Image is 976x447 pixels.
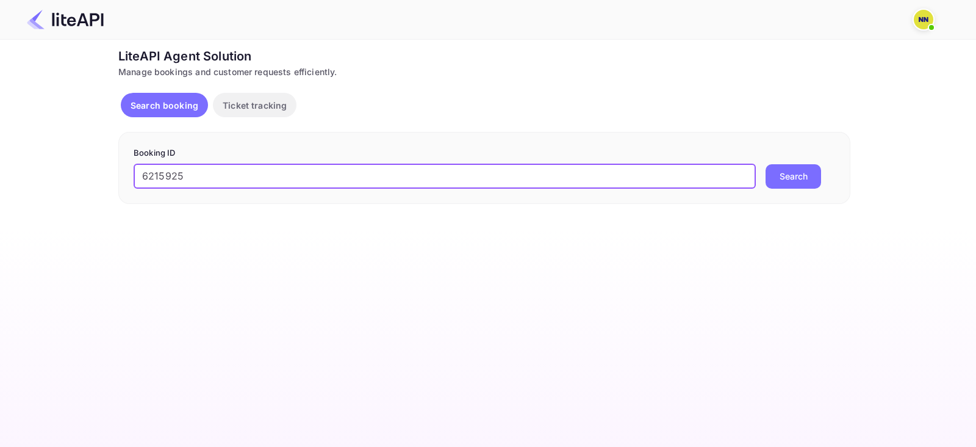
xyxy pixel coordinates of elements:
[223,99,287,112] p: Ticket tracking
[766,164,821,189] button: Search
[134,147,835,159] p: Booking ID
[27,10,104,29] img: LiteAPI Logo
[118,65,850,78] div: Manage bookings and customer requests efficiently.
[131,99,198,112] p: Search booking
[134,164,756,189] input: Enter Booking ID (e.g., 63782194)
[118,47,850,65] div: LiteAPI Agent Solution
[914,10,933,29] img: N/A N/A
